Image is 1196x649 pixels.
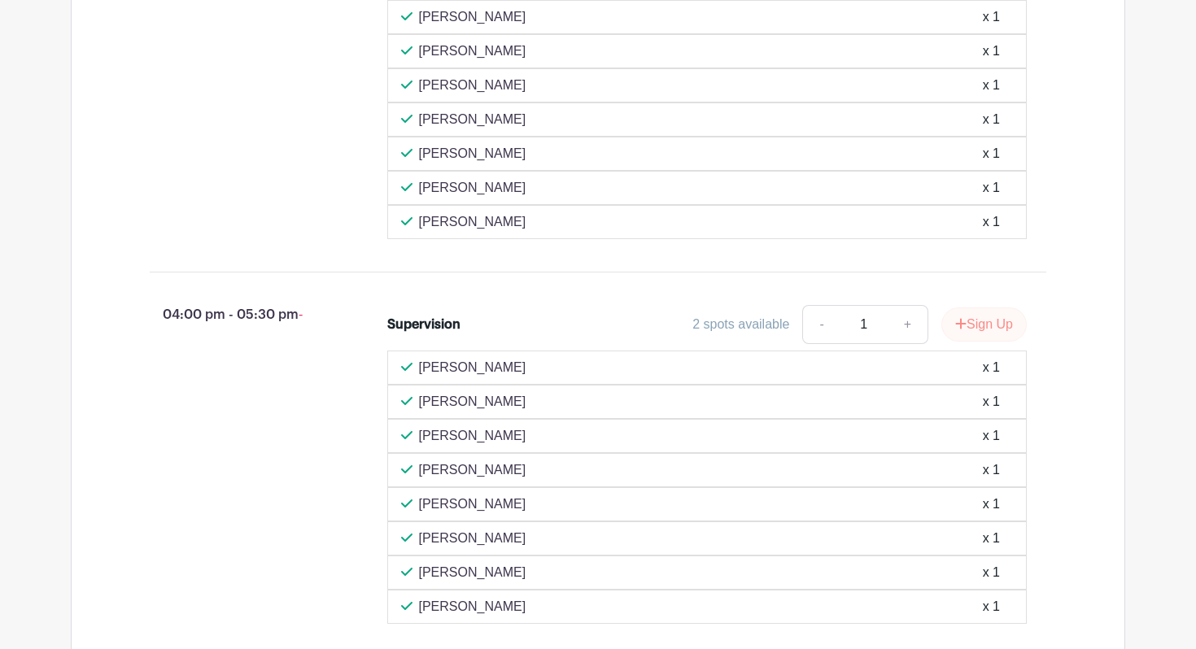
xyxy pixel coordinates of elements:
p: [PERSON_NAME] [419,178,526,198]
p: [PERSON_NAME] [419,597,526,616]
p: [PERSON_NAME] [419,358,526,377]
div: x 1 [983,426,1000,446]
div: x 1 [983,144,1000,163]
div: Supervision [387,315,461,334]
div: x 1 [983,7,1000,27]
div: x 1 [983,358,1000,377]
p: [PERSON_NAME] [419,41,526,61]
div: x 1 [983,563,1000,582]
p: [PERSON_NAME] [419,392,526,412]
p: [PERSON_NAME] [419,144,526,163]
p: [PERSON_NAME] [419,563,526,582]
a: + [888,305,928,344]
div: x 1 [983,178,1000,198]
a: - [802,305,840,344]
div: x 1 [983,597,1000,616]
div: x 1 [983,110,1000,129]
div: x 1 [983,460,1000,480]
p: 04:00 pm - 05:30 pm [124,298,361,331]
p: [PERSON_NAME] [419,426,526,446]
p: [PERSON_NAME] [419,212,526,232]
p: [PERSON_NAME] [419,494,526,514]
p: [PERSON_NAME] [419,529,526,548]
div: x 1 [983,76,1000,95]
span: - [299,307,303,321]
p: [PERSON_NAME] [419,110,526,129]
div: x 1 [983,41,1000,61]
div: x 1 [983,392,1000,412]
div: x 1 [983,494,1000,514]
p: [PERSON_NAME] [419,460,526,480]
div: x 1 [983,212,1000,232]
button: Sign Up [941,307,1027,342]
div: x 1 [983,529,1000,548]
p: [PERSON_NAME] [419,7,526,27]
p: [PERSON_NAME] [419,76,526,95]
div: 2 spots available [692,315,789,334]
